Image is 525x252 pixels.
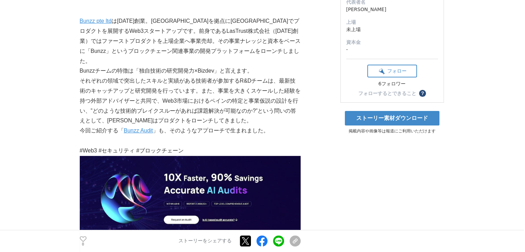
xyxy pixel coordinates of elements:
[346,39,438,46] dt: 資本金
[80,18,112,24] a: Bunzz pte ltd
[80,66,301,76] p: Bunzzチームの特徴は「独自技術の研究開発力×Bizdev」と言えます。
[346,6,438,13] dd: [PERSON_NAME]
[346,26,438,33] dd: 未上場
[420,91,425,96] span: ？
[80,243,87,246] p: 0
[178,238,232,244] p: ストーリーをシェアする
[345,111,439,125] a: ストーリー素材ダウンロード
[419,90,426,97] button: ？
[346,19,438,26] dt: 上場
[367,81,417,87] div: 6フォロワー
[124,128,153,133] a: Bunzz Audit
[346,46,438,53] dd: -
[358,91,416,96] div: フォローするとできること
[80,146,301,156] p: #Web3 #セキュリティ #ブロックチェーン
[367,65,417,77] button: フォロー
[80,76,301,126] p: それぞれの領域で突出したスキルと実績がある技術者が参加するR&Dチームは、最新技術のキャッチアップと研究開発を行っています。また、事業を大きくスケールした経験を持つ外部アドバイザーと共同で、We...
[340,128,444,134] p: 掲載内容や画像等は報道にご利用いただけます
[80,126,301,136] p: 今回ご紹介する「 」も、そのようなアプローチで生まれました。
[80,16,301,66] p: は[DATE]創業。[GEOGRAPHIC_DATA]を拠点に[GEOGRAPHIC_DATA]でプロダクトを展開するWeb3スタートアップです。前身であるLasTrust株式会社（[DATE]...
